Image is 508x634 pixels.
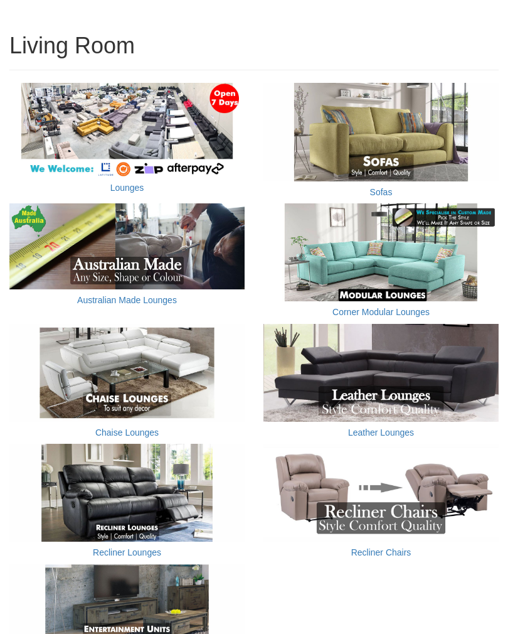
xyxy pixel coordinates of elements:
a: Chaise Lounges [95,427,159,438]
a: Recliner Lounges [93,547,161,557]
a: Leather Lounges [348,427,414,438]
a: Australian Made Lounges [77,295,177,305]
img: Recliner Chairs [263,444,499,542]
img: Australian Made Lounges [9,203,245,289]
a: Corner Modular Lounges [332,307,430,317]
a: Recliner Chairs [351,547,411,557]
h1: Living Room [9,33,499,58]
img: Corner Modular Lounges [263,203,499,301]
img: Chaise Lounges [9,324,245,422]
img: Sofas [263,83,499,181]
a: Lounges [110,183,144,193]
img: Leather Lounges [263,324,499,422]
img: Recliner Lounges [9,444,245,542]
img: Lounges [9,83,245,176]
a: Sofas [370,187,393,197]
